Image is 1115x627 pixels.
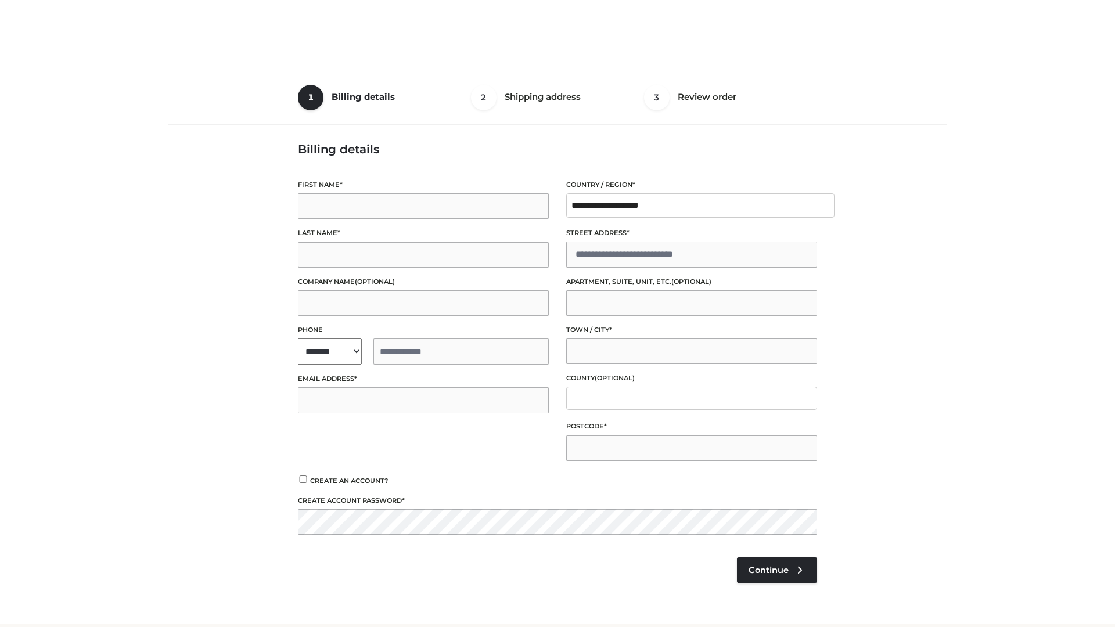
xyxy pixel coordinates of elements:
label: Street address [566,228,817,239]
span: (optional) [355,278,395,286]
span: (optional) [671,278,711,286]
h3: Billing details [298,142,817,156]
label: Email address [298,373,549,384]
label: Last name [298,228,549,239]
span: Shipping address [505,91,581,102]
span: Review order [678,91,736,102]
label: Apartment, suite, unit, etc. [566,276,817,287]
label: Country / Region [566,179,817,190]
label: Company name [298,276,549,287]
span: Billing details [332,91,395,102]
label: County [566,373,817,384]
span: 2 [471,85,497,110]
span: (optional) [595,374,635,382]
span: 1 [298,85,323,110]
span: Continue [749,565,789,575]
span: Create an account? [310,477,389,485]
label: First name [298,179,549,190]
label: Create account password [298,495,817,506]
label: Town / City [566,325,817,336]
span: 3 [644,85,670,110]
label: Postcode [566,421,817,432]
label: Phone [298,325,549,336]
input: Create an account? [298,475,308,483]
a: Continue [737,557,817,583]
